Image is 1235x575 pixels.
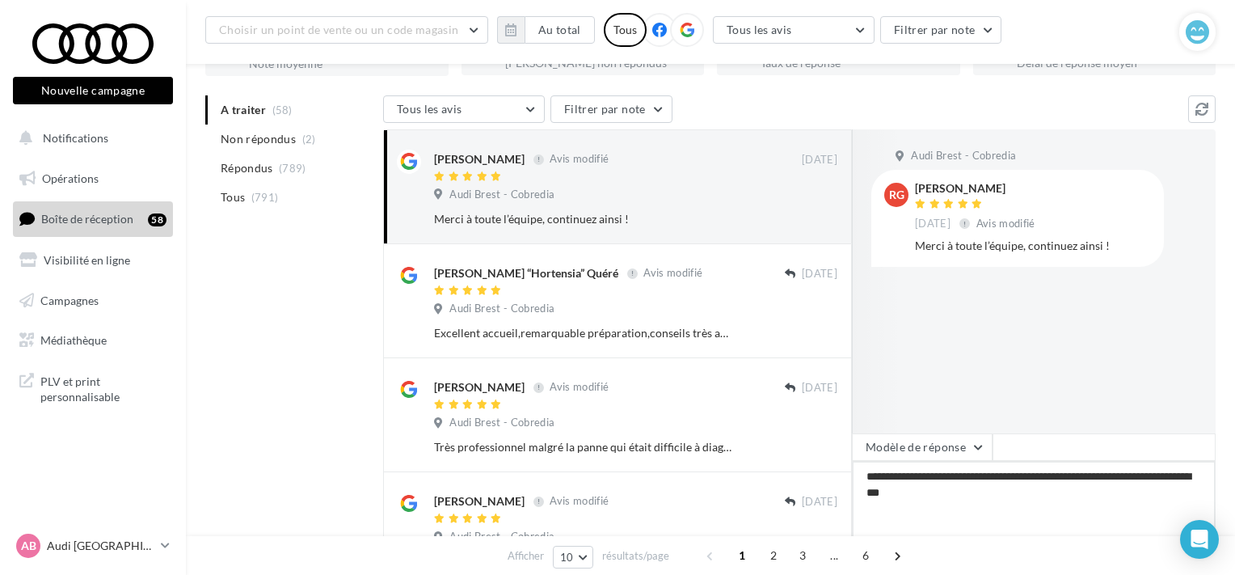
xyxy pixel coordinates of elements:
[729,543,755,569] span: 1
[434,493,525,509] div: [PERSON_NAME]
[10,364,176,412] a: PLV et print personnalisable
[434,151,525,167] div: [PERSON_NAME]
[434,325,732,341] div: Excellent accueil,remarquable préparation,conseils très appréciés.Ayant déjà acheté plusieurs véh...
[13,531,173,561] a: AB Audi [GEOGRAPHIC_DATA]
[497,16,595,44] button: Au total
[508,548,544,564] span: Afficher
[853,543,879,569] span: 6
[550,153,609,166] span: Avis modifié
[727,23,792,36] span: Tous les avis
[13,77,173,104] button: Nouvelle campagne
[221,131,296,147] span: Non répondus
[221,189,245,205] span: Tous
[302,133,316,146] span: (2)
[880,16,1002,44] button: Filtrer par note
[761,543,786,569] span: 2
[790,543,816,569] span: 3
[915,217,950,231] span: [DATE]
[10,162,176,196] a: Opérations
[251,191,279,204] span: (791)
[560,551,574,564] span: 10
[383,95,545,123] button: Tous les avis
[10,243,176,277] a: Visibilité en ligne
[43,131,108,145] span: Notifications
[434,379,525,395] div: [PERSON_NAME]
[976,217,1035,230] span: Avis modifié
[852,433,993,461] button: Modèle de réponse
[44,253,130,267] span: Visibilité en ligne
[915,183,1039,194] div: [PERSON_NAME]
[602,548,669,564] span: résultats/page
[550,495,609,508] span: Avis modifié
[525,16,595,44] button: Au total
[10,201,176,236] a: Boîte de réception58
[643,267,702,280] span: Avis modifié
[449,416,554,430] span: Audi Brest - Cobredia
[279,162,306,175] span: (789)
[550,95,672,123] button: Filtrer par note
[47,538,154,554] p: Audi [GEOGRAPHIC_DATA]
[1180,520,1219,559] div: Open Intercom Messenger
[802,381,837,395] span: [DATE]
[434,211,732,227] div: Merci à toute l’équipe, continuez ainsi !
[553,546,594,569] button: 10
[802,495,837,509] span: [DATE]
[713,16,875,44] button: Tous les avis
[889,187,904,203] span: rg
[10,323,176,357] a: Médiathèque
[221,160,273,176] span: Répondus
[915,238,1151,254] div: Merci à toute l’équipe, continuez ainsi !
[802,153,837,167] span: [DATE]
[911,149,1016,163] span: Audi Brest - Cobredia
[148,214,166,226] div: 58
[449,530,554,544] span: Audi Brest - Cobredia
[434,265,618,281] div: [PERSON_NAME] “Hortensia” Quéré
[397,102,462,116] span: Tous les avis
[42,171,99,185] span: Opérations
[434,439,732,455] div: Très professionnel malgré la panne qui était difficile à diagnostiquer
[802,267,837,281] span: [DATE]
[219,23,458,36] span: Choisir un point de vente ou un code magasin
[41,212,133,226] span: Boîte de réception
[10,121,170,155] button: Notifications
[449,302,554,316] span: Audi Brest - Cobredia
[21,538,36,554] span: AB
[40,293,99,307] span: Campagnes
[550,381,609,394] span: Avis modifié
[449,188,554,202] span: Audi Brest - Cobredia
[10,284,176,318] a: Campagnes
[40,370,166,405] span: PLV et print personnalisable
[40,333,107,347] span: Médiathèque
[205,16,488,44] button: Choisir un point de vente ou un code magasin
[821,543,847,569] span: ...
[604,13,647,47] div: Tous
